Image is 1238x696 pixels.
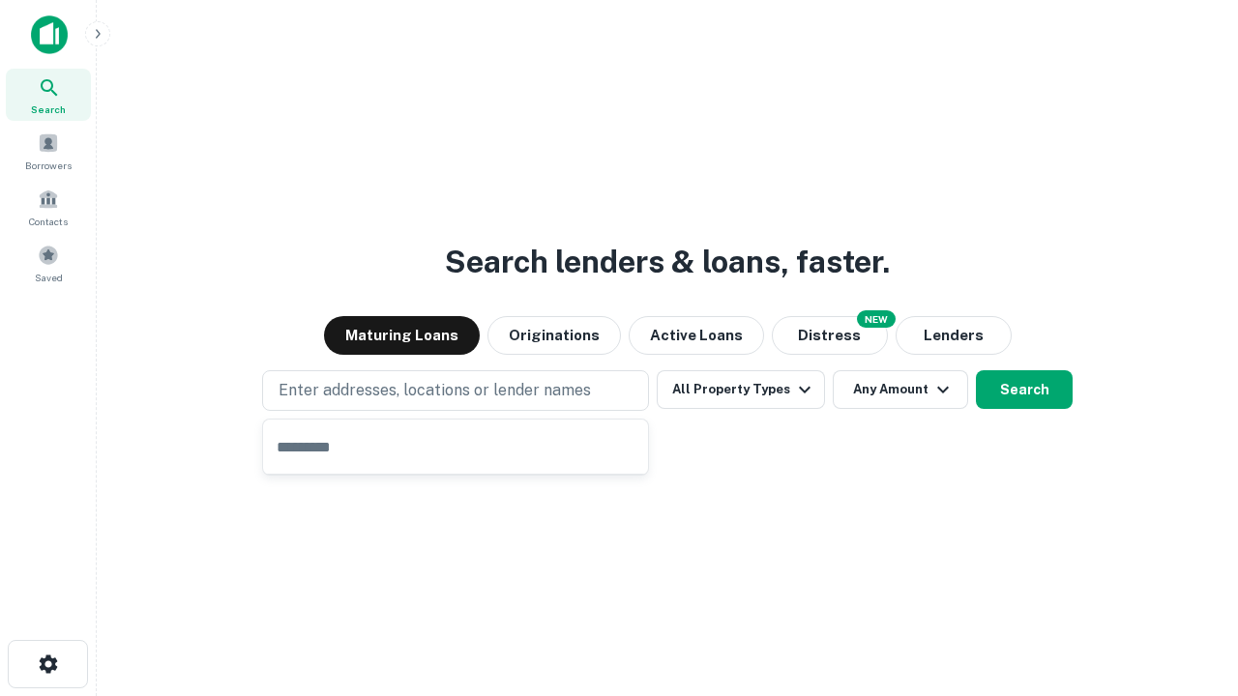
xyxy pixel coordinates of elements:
button: Originations [487,316,621,355]
a: Search [6,69,91,121]
button: Enter addresses, locations or lender names [262,370,649,411]
h3: Search lenders & loans, faster. [445,239,890,285]
button: Maturing Loans [324,316,480,355]
button: Active Loans [629,316,764,355]
button: Lenders [896,316,1012,355]
button: Search distressed loans with lien and other non-mortgage details. [772,316,888,355]
div: NEW [857,310,896,328]
p: Enter addresses, locations or lender names [279,379,591,402]
a: Borrowers [6,125,91,177]
span: Saved [35,270,63,285]
a: Contacts [6,181,91,233]
button: All Property Types [657,370,825,409]
button: Any Amount [833,370,968,409]
span: Contacts [29,214,68,229]
img: capitalize-icon.png [31,15,68,54]
a: Saved [6,237,91,289]
iframe: Chat Widget [1141,541,1238,634]
span: Borrowers [25,158,72,173]
span: Search [31,101,66,117]
button: Search [976,370,1073,409]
